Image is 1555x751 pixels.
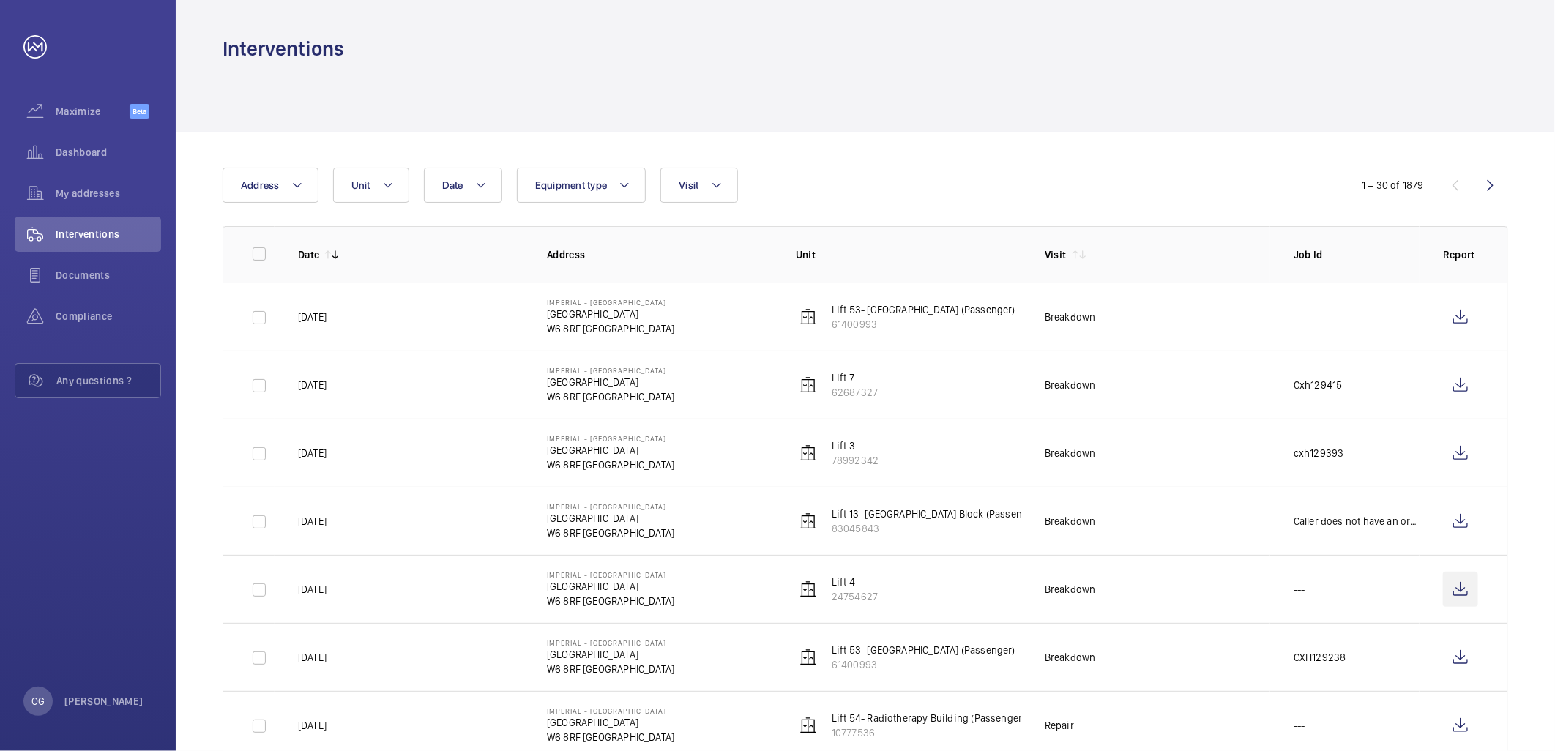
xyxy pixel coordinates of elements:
[130,104,149,119] span: Beta
[56,227,161,242] span: Interventions
[547,594,674,608] p: W6 8RF [GEOGRAPHIC_DATA]
[832,370,878,385] p: Lift 7
[1045,378,1096,392] div: Breakdown
[547,434,674,443] p: Imperial - [GEOGRAPHIC_DATA]
[298,310,327,324] p: [DATE]
[298,514,327,528] p: [DATE]
[832,302,1015,317] p: Lift 53- [GEOGRAPHIC_DATA] (Passenger)
[799,376,817,394] img: elevator.svg
[333,168,409,203] button: Unit
[832,657,1015,672] p: 61400993
[223,168,318,203] button: Address
[547,638,674,647] p: Imperial - [GEOGRAPHIC_DATA]
[832,711,1026,725] p: Lift 54- Radiotherapy Building (Passenger)
[547,662,674,676] p: W6 8RF [GEOGRAPHIC_DATA]
[56,309,161,324] span: Compliance
[1294,310,1305,324] p: ---
[832,575,878,589] p: Lift 4
[64,694,143,709] p: [PERSON_NAME]
[660,168,737,203] button: Visit
[298,650,327,665] p: [DATE]
[832,643,1015,657] p: Lift 53- [GEOGRAPHIC_DATA] (Passenger)
[547,502,674,511] p: Imperial - [GEOGRAPHIC_DATA]
[517,168,646,203] button: Equipment type
[1294,514,1420,528] p: Caller does not have an order number
[56,104,130,119] span: Maximize
[799,444,817,462] img: elevator.svg
[1045,718,1074,733] div: Repair
[832,521,1040,536] p: 83045843
[298,378,327,392] p: [DATE]
[547,247,772,262] p: Address
[547,715,674,730] p: [GEOGRAPHIC_DATA]
[799,308,817,326] img: elevator.svg
[1045,247,1067,262] p: Visit
[547,375,674,389] p: [GEOGRAPHIC_DATA]
[1294,718,1305,733] p: ---
[1443,247,1478,262] p: Report
[799,580,817,598] img: elevator.svg
[56,186,161,201] span: My addresses
[799,512,817,530] img: elevator.svg
[298,718,327,733] p: [DATE]
[1294,446,1344,460] p: cxh129393
[547,706,674,715] p: Imperial - [GEOGRAPHIC_DATA]
[796,247,1021,262] p: Unit
[832,317,1015,332] p: 61400993
[1294,582,1305,597] p: ---
[832,725,1026,740] p: 10777536
[547,366,674,375] p: Imperial - [GEOGRAPHIC_DATA]
[1045,582,1096,597] div: Breakdown
[298,446,327,460] p: [DATE]
[547,647,674,662] p: [GEOGRAPHIC_DATA]
[547,389,674,404] p: W6 8RF [GEOGRAPHIC_DATA]
[799,717,817,734] img: elevator.svg
[547,511,674,526] p: [GEOGRAPHIC_DATA]
[547,457,674,472] p: W6 8RF [GEOGRAPHIC_DATA]
[547,730,674,744] p: W6 8RF [GEOGRAPHIC_DATA]
[547,579,674,594] p: [GEOGRAPHIC_DATA]
[547,570,674,579] p: Imperial - [GEOGRAPHIC_DATA]
[56,373,160,388] span: Any questions ?
[241,179,280,191] span: Address
[351,179,370,191] span: Unit
[535,179,608,191] span: Equipment type
[679,179,698,191] span: Visit
[1362,178,1424,193] div: 1 – 30 of 1879
[442,179,463,191] span: Date
[832,453,879,468] p: 78992342
[298,582,327,597] p: [DATE]
[1045,310,1096,324] div: Breakdown
[56,268,161,283] span: Documents
[1045,650,1096,665] div: Breakdown
[1294,247,1420,262] p: Job Id
[547,307,674,321] p: [GEOGRAPHIC_DATA]
[547,298,674,307] p: Imperial - [GEOGRAPHIC_DATA]
[1294,378,1343,392] p: Cxh129415
[547,443,674,457] p: [GEOGRAPHIC_DATA]
[832,385,878,400] p: 62687327
[547,526,674,540] p: W6 8RF [GEOGRAPHIC_DATA]
[1045,514,1096,528] div: Breakdown
[799,649,817,666] img: elevator.svg
[31,694,45,709] p: OG
[832,589,878,604] p: 24754627
[832,438,879,453] p: Lift 3
[424,168,502,203] button: Date
[223,35,344,62] h1: Interventions
[298,247,319,262] p: Date
[1294,650,1346,665] p: CXH129238
[547,321,674,336] p: W6 8RF [GEOGRAPHIC_DATA]
[832,507,1040,521] p: Lift 13- [GEOGRAPHIC_DATA] Block (Passenger)
[1045,446,1096,460] div: Breakdown
[56,145,161,160] span: Dashboard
